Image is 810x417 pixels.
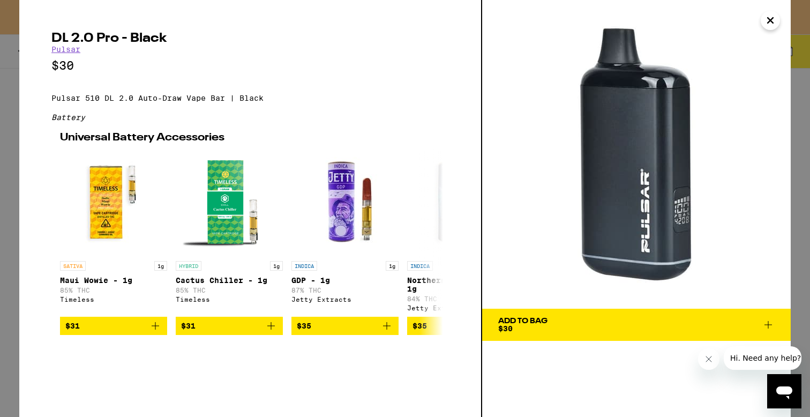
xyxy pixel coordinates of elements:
[176,317,283,335] button: Add to bag
[498,324,513,333] span: $30
[65,322,80,330] span: $31
[407,295,514,302] p: 84% THC
[176,276,283,285] p: Cactus Chiller - 1g
[498,317,547,325] div: Add To Bag
[291,317,399,335] button: Add to bag
[60,287,167,294] p: 85% THC
[60,276,167,285] p: Maui Wowie - 1g
[176,296,283,303] div: Timeless
[767,374,801,408] iframe: Button to launch messaging window
[154,261,167,271] p: 1g
[176,148,283,256] img: Timeless - Cactus Chiller - 1g
[51,59,449,72] p: $30
[60,261,86,271] p: SATIVA
[407,317,514,335] button: Add to bag
[176,261,201,271] p: HYBRID
[412,322,427,330] span: $35
[176,287,283,294] p: 85% THC
[291,148,399,256] img: Jetty Extracts - GDP - 1g
[407,148,514,256] img: Jetty Extracts - Northern Lights #5 - 1g
[176,148,283,317] a: Open page for Cactus Chiller - 1g from Timeless
[407,148,514,317] a: Open page for Northern Lights #5 - 1g from Jetty Extracts
[698,348,719,370] iframe: Close message
[291,296,399,303] div: Jetty Extracts
[297,322,311,330] span: $35
[724,346,801,370] iframe: Message from company
[60,132,440,143] h2: Universal Battery Accessories
[291,148,399,317] a: Open page for GDP - 1g from Jetty Extracts
[51,94,449,102] p: Pulsar 510 DL 2.0 Auto-Draw Vape Bar | Black
[291,276,399,285] p: GDP - 1g
[60,148,167,256] img: Timeless - Maui Wowie - 1g
[291,287,399,294] p: 87% THC
[60,317,167,335] button: Add to bag
[51,113,449,122] div: Battery
[407,261,433,271] p: INDICA
[291,261,317,271] p: INDICA
[407,276,514,293] p: Northern Lights #5 - 1g
[407,304,514,311] div: Jetty Extracts
[386,261,399,271] p: 1g
[761,11,780,30] button: Close
[482,309,791,341] button: Add To Bag$30
[181,322,196,330] span: $31
[51,32,449,45] h2: DL 2.0 Pro - Black
[60,296,167,303] div: Timeless
[60,148,167,317] a: Open page for Maui Wowie - 1g from Timeless
[270,261,283,271] p: 1g
[51,45,80,54] a: Pulsar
